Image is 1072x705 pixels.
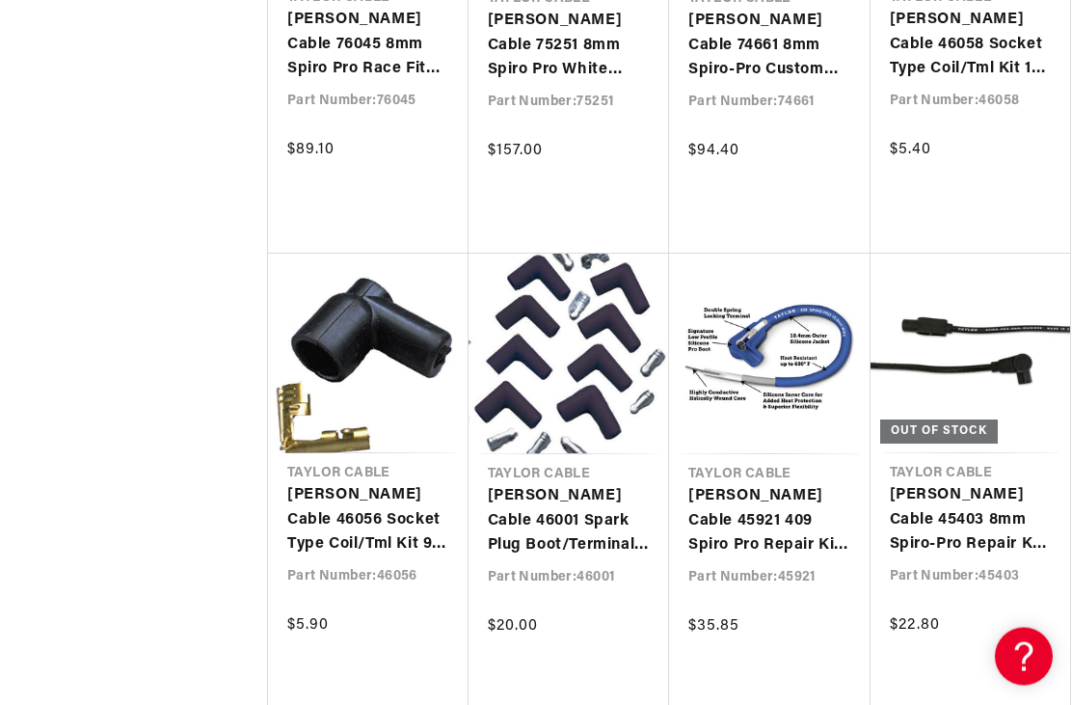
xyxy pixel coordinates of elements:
[890,484,1052,558] a: [PERSON_NAME] Cable 45403 8mm Spiro-Pro Repair Kit 90/180 black
[890,9,1052,83] a: [PERSON_NAME] Cable 46058 Socket Type Coil/Tml Kit 180 deg
[688,485,851,559] a: [PERSON_NAME] Cable 45921 409 Spiro Pro Repair Kit 135 red
[287,9,449,83] a: [PERSON_NAME] Cable 76045 8mm Spiro Pro Race Fit Spark Plug Wires 135° Black
[488,10,651,84] a: [PERSON_NAME] Cable 75251 8mm Spiro Pro White Ceramic Boot Universal 90˚ Red
[287,484,449,558] a: [PERSON_NAME] Cable 46056 Socket Type Coil/Tml Kit 90 deg
[488,485,651,559] a: [PERSON_NAME] Cable 46001 Spark Plug Boot/Terminal Kit black 90 deg
[688,10,851,84] a: [PERSON_NAME] Cable 74661 8mm Spiro-Pro Custom Spark Plug Wires 8 cyl blue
